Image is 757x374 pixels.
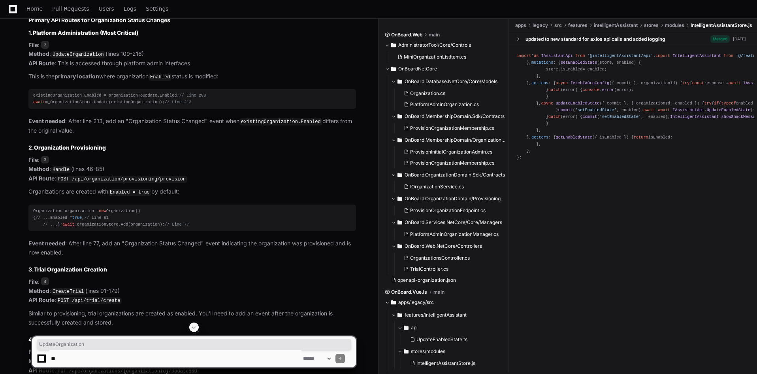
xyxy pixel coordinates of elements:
[658,108,670,112] span: await
[534,53,539,58] span: as
[602,87,614,92] span: error
[405,113,505,120] span: OnBoard.MembershipDomain.Sdk/Contracts
[401,205,505,216] button: ProvisionOrganizationEndpoint.cs
[33,100,45,104] span: await
[600,60,634,65] span: store, enabled
[643,108,655,112] span: await
[146,6,168,11] span: Settings
[239,118,322,125] code: existingOrganization.Enabled
[391,75,509,88] button: OnBoard.Database.NetCore/Core/Models
[397,241,402,251] svg: Directory
[28,41,356,68] p: : : (lines 109-216) : This is accessed through platform admin interfaces
[28,118,65,124] strong: Event needed
[41,41,49,49] span: 2
[391,240,509,252] button: OnBoard.Web.NetCore/Controllers
[724,53,734,58] span: from
[405,243,482,249] span: OnBoard.Web.NetCore/Controllers
[612,81,675,85] span: { commit }, organizationId
[405,78,497,85] span: OnBoard.Database.NetCore/Core/Models
[28,117,356,135] p: : After line 213, add an "Organization Status Changed" event when differs from the original value.
[99,6,114,11] span: Users
[28,187,356,197] p: Organizations are created with by default:
[28,239,356,257] p: : After line 77, add an "Organization Status Changed" event indicating the organization was provi...
[391,32,422,38] span: OnBoard.Web
[391,289,427,295] span: OnBoard.VueJs
[28,277,356,305] p: : : (lines 91-179) :
[401,123,505,134] button: ProvisionOrganizationMembership.cs
[51,51,105,58] code: UpdateOrganization
[571,81,610,85] span: fetchIAOrgConfig
[124,6,136,11] span: Logs
[36,215,50,220] span: // ...
[41,156,49,164] span: 3
[410,255,470,261] span: OrganizationsController.cs
[410,231,499,237] span: PlatformAdminOrganizationManager.cs
[62,222,75,227] span: await
[561,67,582,72] span: isEnabled
[533,22,548,28] span: legacy
[729,81,741,85] span: await
[655,53,670,58] span: import
[672,53,721,58] span: IntelligentAssistant
[33,92,351,106] div: existingOrganization.Enabled = organizationToUpdate.Enabled; m_OrganizationStore.Update(existingO...
[398,42,471,48] span: AdministratorTool/Core/Controls
[28,50,49,57] strong: Method
[165,222,189,227] span: // Line 77
[707,108,751,112] span: UpdateEnabledState
[600,114,641,119] span: 'setEnabledState'
[56,297,122,304] code: POST /api/trial/create
[721,101,736,106] span: typeof
[33,208,351,228] div: Organization organization = Organization() { Enabled = , }; _organizationStore.Add(organization);
[28,266,356,273] h3: 3.
[52,6,89,11] span: Pull Requests
[397,135,402,145] svg: Directory
[401,88,505,99] button: Organization.cs
[391,110,509,123] button: OnBoard.MembershipDomain.Sdk/Contracts
[401,99,505,110] button: PlatformAdminOrganization.cs
[548,114,561,119] span: catch
[405,172,505,178] span: OnBoard.OrganizationDomain.Sdk/Contracts
[397,112,402,121] svg: Directory
[34,144,106,151] strong: Organization Provisioning
[691,22,752,28] span: IntelligentAssistantStore.js
[531,135,548,140] span: getters
[575,53,585,58] span: from
[99,209,106,213] span: new
[525,36,665,42] div: updated to new standard for axios api calls and added logging
[397,321,503,334] button: api
[682,81,689,85] span: try
[410,266,448,272] span: TrialController.cs
[561,60,597,65] span: setEnabledState
[401,158,505,169] button: ProvisionOrganizationMembership.cs
[26,6,43,11] span: Home
[644,22,659,28] span: stores
[388,275,498,286] button: openapi-organization.json
[404,54,466,60] span: MiniOrganizationListItem.cs
[410,125,494,131] span: ProvisionOrganizationMembership.cs
[433,289,444,295] span: main
[672,108,704,112] span: IAssistantApi
[149,74,171,81] code: Enabled
[28,165,49,172] strong: Method
[28,175,55,182] strong: API Route
[401,146,505,158] button: ProvisionInitialOrganizationAdmin.cs
[28,156,356,183] p: : : (lines 46-85) :
[84,215,109,220] span: // Line 61
[51,166,71,173] code: Handle
[56,176,187,183] code: POST /api/organization/provisioning/provision
[51,288,85,295] code: CreateTrial
[72,215,82,220] span: true
[541,101,554,106] span: async
[410,90,445,97] span: Organization.cs
[548,87,561,92] span: catch
[410,160,494,166] span: ProvisionOrganizationMembership.cs
[28,309,356,327] p: Similar to provisioning, trial organizations are created as enabled. You'll need to add an event ...
[531,81,548,85] span: actions
[401,181,505,192] button: IOrganizationService.cs
[385,63,503,75] button: OnBoardNetCore
[410,101,479,108] span: PlatformAdminOrganization.cs
[405,219,502,226] span: OnBoard.Services.NetCore/Core/Managers
[165,100,192,104] span: // Line 213
[385,39,503,51] button: AdministratorTool/Core/Controls
[556,81,568,85] span: async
